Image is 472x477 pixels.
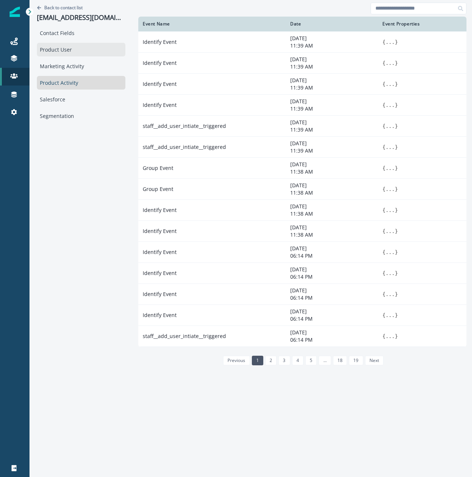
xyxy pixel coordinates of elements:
p: [DATE] [290,161,374,168]
button: ... [385,206,395,214]
p: 06:14 PM [290,252,374,260]
td: Identify Event [138,304,286,325]
td: Identify Event [138,52,286,73]
td: Identify Event [138,199,286,220]
button: Go back [37,4,83,11]
p: [DATE] [290,77,374,84]
span: } [395,60,398,66]
td: Identify Event [138,94,286,115]
td: Identify Event [138,220,286,241]
p: 11:38 AM [290,210,374,217]
td: Group Event [138,178,286,199]
span: { [382,333,385,339]
p: [DATE] [290,119,374,126]
td: Identify Event [138,31,286,52]
p: [DATE] [290,245,374,252]
td: Identify Event [138,73,286,94]
span: { [382,144,385,150]
img: Inflection [10,7,20,17]
a: Page 3 [278,356,290,365]
span: { [382,81,385,87]
p: [DATE] [290,287,374,294]
span: } [395,102,398,108]
div: Product User [37,43,125,56]
span: } [395,270,398,276]
a: Jump forward [319,356,331,365]
div: Contact Fields [37,26,125,40]
td: Identify Event [138,262,286,283]
span: { [382,207,385,213]
button: ... [385,332,395,340]
p: Back to contact list [44,4,83,11]
span: } [395,312,398,318]
td: staff__add_user_intiate__triggered [138,115,286,136]
a: Page 4 [292,356,303,365]
button: ... [385,185,395,193]
p: [DATE] [290,182,374,189]
span: } [395,186,398,192]
div: Product Activity [37,76,125,90]
div: Segmentation [37,109,125,123]
a: Page 19 [349,356,363,365]
div: Event Name [143,21,281,27]
span: { [382,249,385,255]
p: [DATE] [290,224,374,231]
span: } [395,81,398,87]
button: ... [385,164,395,172]
span: } [395,123,398,129]
p: 11:38 AM [290,189,374,196]
p: 06:14 PM [290,315,374,323]
p: 11:39 AM [290,147,374,154]
a: Page 2 [265,356,277,365]
ul: Pagination [221,356,383,365]
p: 06:14 PM [290,336,374,344]
span: } [395,144,398,150]
span: } [395,249,398,255]
button: ... [385,227,395,235]
span: { [382,123,385,129]
span: } [395,291,398,297]
p: [DATE] [290,329,374,336]
button: ... [385,143,395,151]
p: 11:39 AM [290,84,374,91]
button: ... [385,269,395,277]
p: [DATE] [290,266,374,273]
span: { [382,60,385,66]
p: [DATE] [290,98,374,105]
p: [DATE] [290,56,374,63]
span: } [395,165,398,171]
span: { [382,39,385,45]
button: ... [385,122,395,130]
div: Event Properties [382,21,462,27]
p: [DATE] [290,308,374,315]
td: staff__add_user_intiate__triggered [138,325,286,347]
button: ... [385,38,395,46]
button: ... [385,290,395,298]
span: { [382,291,385,297]
td: Identify Event [138,241,286,262]
button: ... [385,311,395,319]
span: { [382,312,385,318]
span: { [382,102,385,108]
a: Page 5 [305,356,317,365]
p: [DATE] [290,140,374,147]
p: [DATE] [290,35,374,42]
button: ... [385,59,395,67]
span: { [382,165,385,171]
div: Salesforce [37,93,125,106]
p: 06:14 PM [290,294,374,302]
p: 11:38 AM [290,168,374,175]
p: 11:39 AM [290,63,374,70]
p: 11:38 AM [290,231,374,238]
td: staff__add_user_intiate__triggered [138,136,286,157]
div: Marketing Activity [37,59,125,73]
span: { [382,228,385,234]
p: 06:14 PM [290,273,374,281]
p: 11:39 AM [290,105,374,112]
p: 11:39 AM [290,126,374,133]
p: [DATE] [290,203,374,210]
p: [EMAIL_ADDRESS][DOMAIN_NAME] [37,14,125,22]
div: Date [290,21,374,27]
p: 11:39 AM [290,42,374,49]
span: { [382,186,385,192]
